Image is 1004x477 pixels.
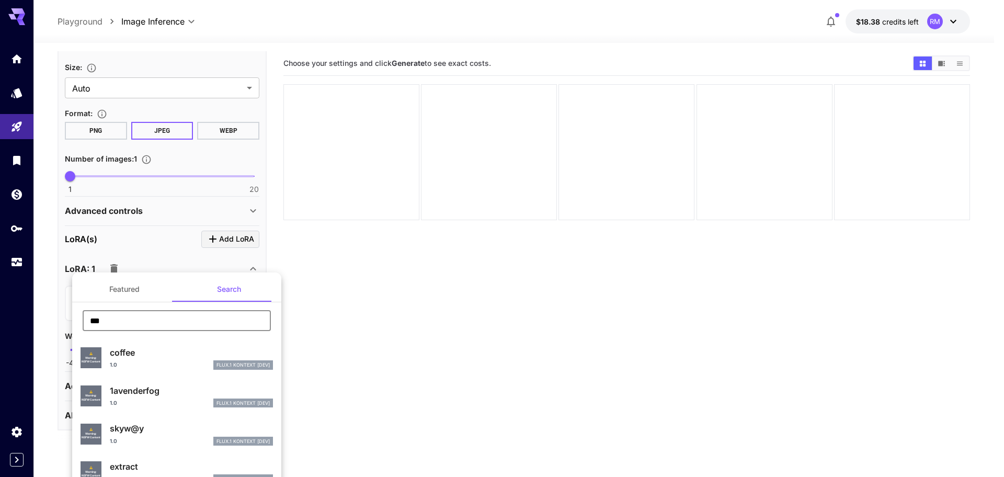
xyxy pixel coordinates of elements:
[110,437,117,445] p: 1.0
[85,394,97,398] span: Warning:
[82,398,100,402] span: NSFW Content
[82,436,100,440] span: NSFW Content
[85,470,97,474] span: Warning:
[216,400,270,407] p: FLUX.1 Kontext [dev]
[216,438,270,445] p: FLUX.1 Kontext [dev]
[85,432,97,436] span: Warning:
[89,390,93,394] span: ⚠️
[89,466,93,470] span: ⚠️
[89,352,93,356] span: ⚠️
[81,418,273,450] div: ⚠️Warning:NSFW Contentskyw@y1.0FLUX.1 Kontext [dev]
[82,360,100,364] span: NSFW Content
[110,346,273,359] p: coffee
[216,361,270,369] p: FLUX.1 Kontext [dev]
[110,460,273,473] p: extract
[110,399,117,407] p: 1.0
[85,356,97,360] span: Warning:
[89,428,93,432] span: ⚠️
[177,277,281,302] button: Search
[110,384,273,397] p: 1avenderfog
[72,277,177,302] button: Featured
[81,342,273,374] div: ⚠️Warning:NSFW Contentcoffee1.0FLUX.1 Kontext [dev]
[110,361,117,369] p: 1.0
[81,380,273,412] div: ⚠️Warning:NSFW Content1avenderfog1.0FLUX.1 Kontext [dev]
[110,422,273,435] p: skyw@y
